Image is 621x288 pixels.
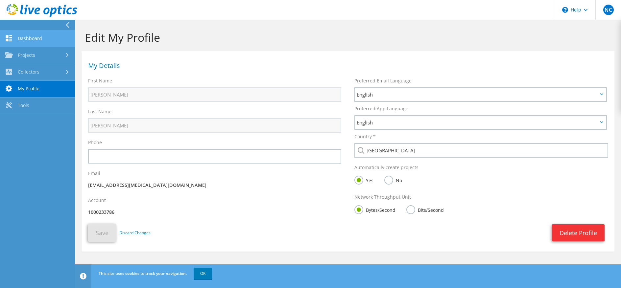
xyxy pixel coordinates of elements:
[194,268,212,279] a: OK
[88,62,605,69] h1: My Details
[354,133,376,140] label: Country *
[552,224,605,241] a: Delete Profile
[562,7,568,13] svg: \n
[88,209,341,216] p: 1000233786
[88,182,341,189] p: [EMAIL_ADDRESS][MEDICAL_DATA][DOMAIN_NAME]
[357,119,598,126] span: English
[354,164,418,171] label: Automatically create projects
[99,271,187,276] span: This site uses cookies to track your navigation.
[384,176,402,184] label: No
[119,229,151,236] a: Discard Changes
[354,78,412,84] label: Preferred Email Language
[354,194,411,200] label: Network Throughput Unit
[603,5,614,15] span: NC
[88,170,100,177] label: Email
[88,78,112,84] label: First Name
[406,205,444,213] label: Bits/Second
[354,176,373,184] label: Yes
[88,139,102,146] label: Phone
[357,91,598,99] span: English
[354,105,408,112] label: Preferred App Language
[354,205,395,213] label: Bytes/Second
[88,224,116,242] button: Save
[88,108,111,115] label: Last Name
[88,197,106,204] label: Account
[85,31,608,44] h1: Edit My Profile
